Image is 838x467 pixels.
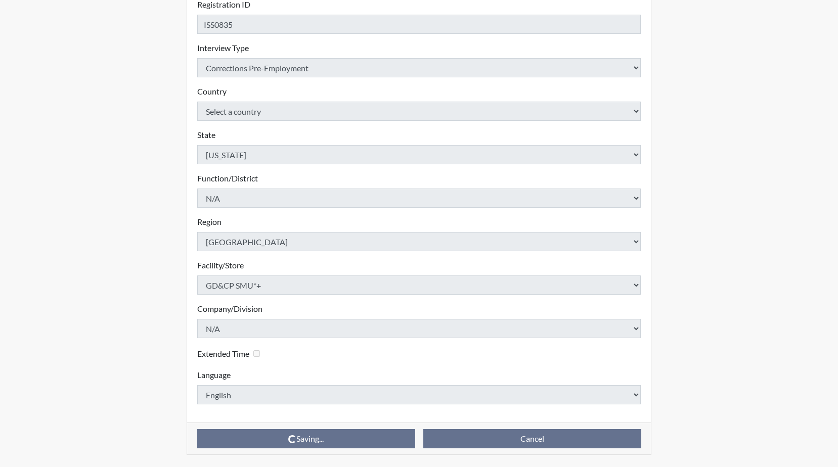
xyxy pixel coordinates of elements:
label: Extended Time [197,348,249,360]
div: Checking this box will provide the interviewee with an accomodation of extra time to answer each ... [197,346,264,361]
button: Saving... [197,429,415,448]
button: Cancel [423,429,641,448]
label: State [197,129,215,141]
label: Company/Division [197,303,262,315]
label: Facility/Store [197,259,244,271]
label: Interview Type [197,42,249,54]
label: Country [197,85,227,98]
label: Region [197,216,222,228]
input: Insert a Registration ID, which needs to be a unique alphanumeric value for each interviewee [197,15,641,34]
label: Function/District [197,172,258,184]
label: Language [197,369,231,381]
